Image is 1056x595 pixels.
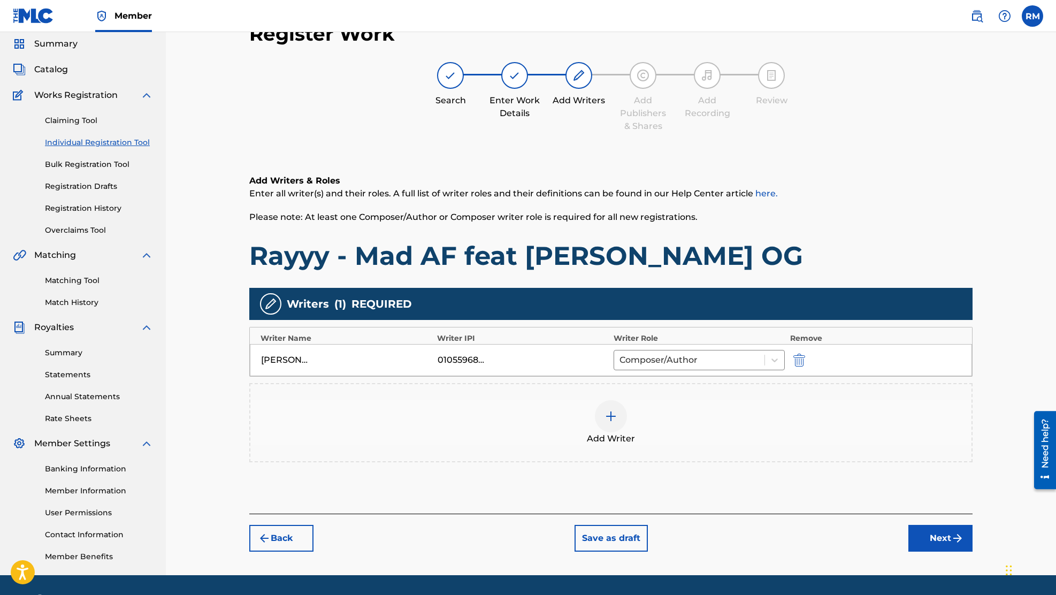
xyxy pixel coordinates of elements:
a: here. [755,188,778,199]
span: Writers [287,296,329,312]
img: Catalog [13,63,26,76]
a: Member Information [45,485,153,497]
a: Summary [45,347,153,358]
button: Next [908,525,973,552]
img: MLC Logo [13,8,54,24]
img: Summary [13,37,26,50]
span: Royalties [34,321,74,334]
img: help [998,10,1011,22]
h6: Add Writers & Roles [249,174,973,187]
div: Help [994,5,1015,27]
a: Registration Drafts [45,181,153,192]
span: REQUIRED [351,296,412,312]
h2: Register Work [249,22,395,46]
a: Match History [45,297,153,308]
img: Top Rightsholder [95,10,108,22]
div: Drag [1006,554,1012,586]
span: Summary [34,37,78,50]
img: 7ee5dd4eb1f8a8e3ef2f.svg [258,532,271,545]
img: Works Registration [13,89,27,102]
span: Add Writer [587,432,635,445]
img: Royalties [13,321,26,334]
a: Matching Tool [45,275,153,286]
img: step indicator icon for Search [444,69,457,82]
span: Matching [34,249,76,262]
a: Overclaims Tool [45,225,153,236]
a: CatalogCatalog [13,63,68,76]
img: writers [264,297,277,310]
span: Enter all writer(s) and their roles. A full list of writer roles and their definitions can be fou... [249,188,778,199]
a: Banking Information [45,463,153,475]
a: Public Search [966,5,988,27]
h1: Rayyy - Mad AF feat [PERSON_NAME] OG [249,240,973,272]
div: Review [745,94,798,107]
img: expand [140,321,153,334]
img: Matching [13,249,26,262]
div: Remove [790,333,961,344]
img: expand [140,249,153,262]
div: Writer Name [261,333,432,344]
span: Please note: At least one Composer/Author or Composer writer role is required for all new registr... [249,212,698,222]
div: User Menu [1022,5,1043,27]
iframe: Resource Center [1026,407,1056,493]
span: Catalog [34,63,68,76]
iframe: Chat Widget [1003,544,1056,595]
a: Bulk Registration Tool [45,159,153,170]
span: ( 1 ) [334,296,346,312]
a: Statements [45,369,153,380]
button: Save as draft [575,525,648,552]
a: Individual Registration Tool [45,137,153,148]
div: Add Recording [680,94,734,120]
img: search [970,10,983,22]
button: Back [249,525,313,552]
a: SummarySummary [13,37,78,50]
a: Contact Information [45,529,153,540]
a: Member Benefits [45,551,153,562]
a: Claiming Tool [45,115,153,126]
span: Member [114,10,152,22]
img: step indicator icon for Review [765,69,778,82]
div: Enter Work Details [488,94,541,120]
img: step indicator icon for Add Writers [572,69,585,82]
img: Member Settings [13,437,26,450]
div: Search [424,94,477,107]
a: User Permissions [45,507,153,518]
div: Writer IPI [437,333,608,344]
img: step indicator icon for Add Publishers & Shares [637,69,649,82]
img: expand [140,437,153,450]
span: Works Registration [34,89,118,102]
img: step indicator icon for Add Recording [701,69,714,82]
a: Registration History [45,203,153,214]
img: expand [140,89,153,102]
img: step indicator icon for Enter Work Details [508,69,521,82]
div: Add Writers [552,94,606,107]
a: Annual Statements [45,391,153,402]
img: f7272a7cc735f4ea7f67.svg [951,532,964,545]
span: Member Settings [34,437,110,450]
div: Writer Role [614,333,785,344]
img: add [604,410,617,423]
div: Add Publishers & Shares [616,94,670,133]
a: Rate Sheets [45,413,153,424]
img: 12a2ab48e56ec057fbd8.svg [793,354,805,367]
